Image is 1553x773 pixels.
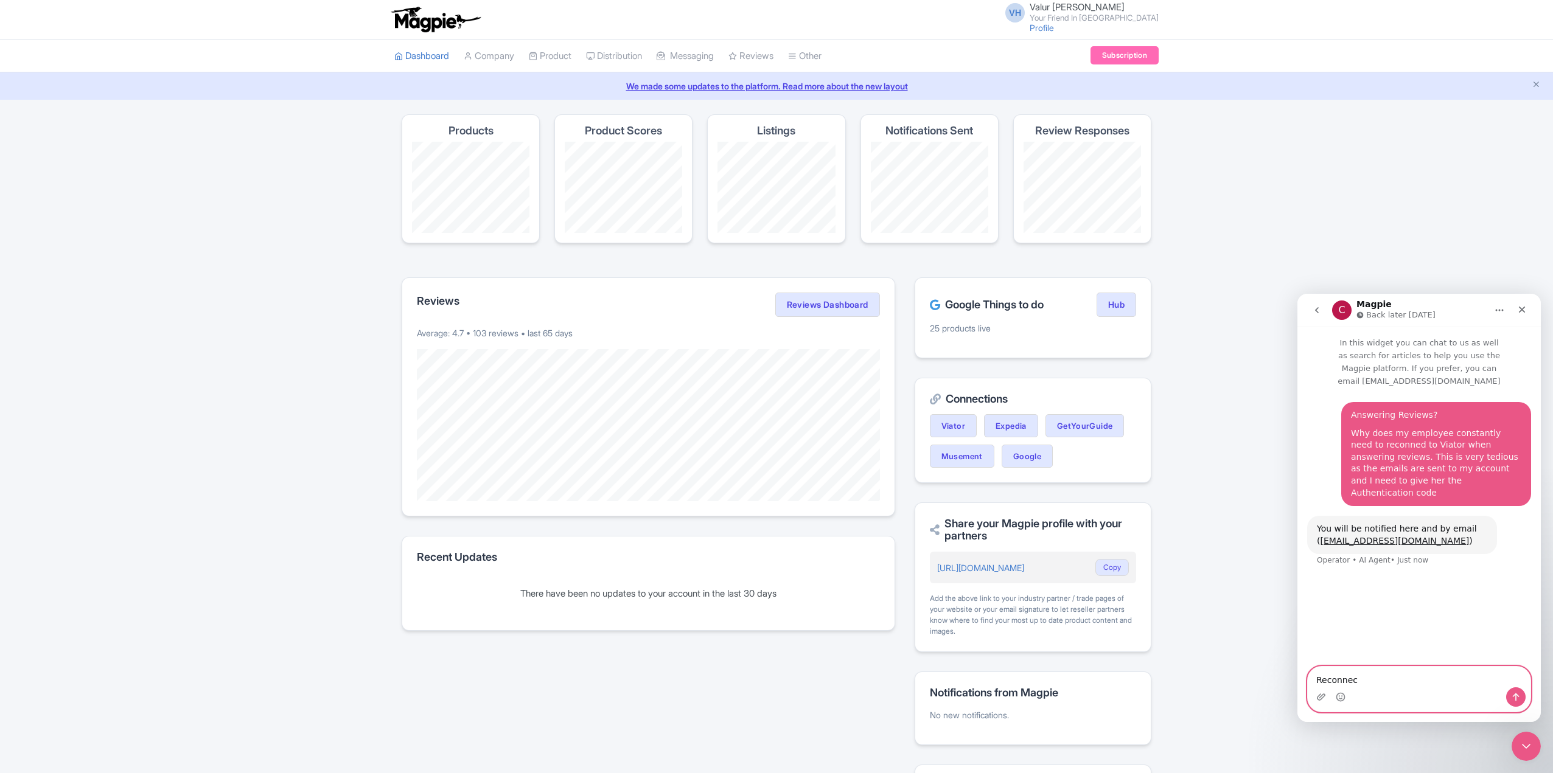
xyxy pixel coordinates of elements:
[775,293,880,317] a: Reviews Dashboard
[1297,294,1541,722] iframe: Intercom live chat
[585,125,662,137] h4: Product Scores
[529,40,571,73] a: Product
[586,40,642,73] a: Distribution
[1030,1,1125,13] span: Valur [PERSON_NAME]
[930,687,1136,699] h2: Notifications from Magpie
[657,40,714,73] a: Messaging
[930,709,1136,721] p: No new notifications.
[757,125,795,137] h4: Listings
[1097,293,1136,317] a: Hub
[885,125,973,137] h4: Notifications Sent
[930,299,1044,311] h2: Google Things to do
[1030,14,1159,22] small: Your Friend In [GEOGRAPHIC_DATA]
[1030,23,1054,33] a: Profile
[417,327,880,339] p: Average: 4.7 • 103 reviews • last 65 days
[998,2,1159,22] a: VH Valur [PERSON_NAME] Your Friend In [GEOGRAPHIC_DATA]
[1512,732,1541,761] iframe: Intercom live chat
[417,551,880,563] h2: Recent Updates
[930,518,1136,542] h2: Share your Magpie profile with your partners
[937,563,1024,573] a: [URL][DOMAIN_NAME]
[388,6,483,33] img: logo-ab69f6fb50320c5b225c76a69d11143b.png
[464,40,514,73] a: Company
[417,587,880,601] div: There have been no updates to your account in the last 30 days
[1005,3,1025,23] span: VH
[1035,125,1129,137] h4: Review Responses
[930,322,1136,335] p: 25 products live
[930,593,1136,637] div: Add the above link to your industry partner / trade pages of your website or your email signature...
[984,414,1038,437] a: Expedia
[7,80,1546,92] a: We made some updates to the platform. Read more about the new layout
[448,125,494,137] h4: Products
[930,445,994,468] a: Musement
[417,295,459,307] h2: Reviews
[1002,445,1053,468] a: Google
[728,40,773,73] a: Reviews
[1532,78,1541,92] button: Close announcement
[1095,559,1129,576] button: Copy
[930,414,977,437] a: Viator
[930,393,1136,405] h2: Connections
[394,40,449,73] a: Dashboard
[1045,414,1125,437] a: GetYourGuide
[1091,46,1159,64] a: Subscription
[788,40,822,73] a: Other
